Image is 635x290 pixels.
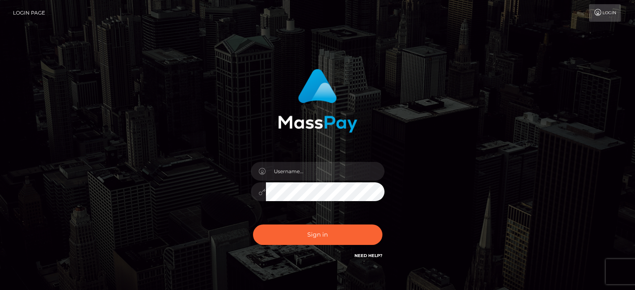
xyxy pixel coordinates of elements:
[13,4,45,22] a: Login Page
[589,4,621,22] a: Login
[354,253,382,258] a: Need Help?
[253,224,382,245] button: Sign in
[266,162,385,181] input: Username...
[278,69,357,133] img: MassPay Login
